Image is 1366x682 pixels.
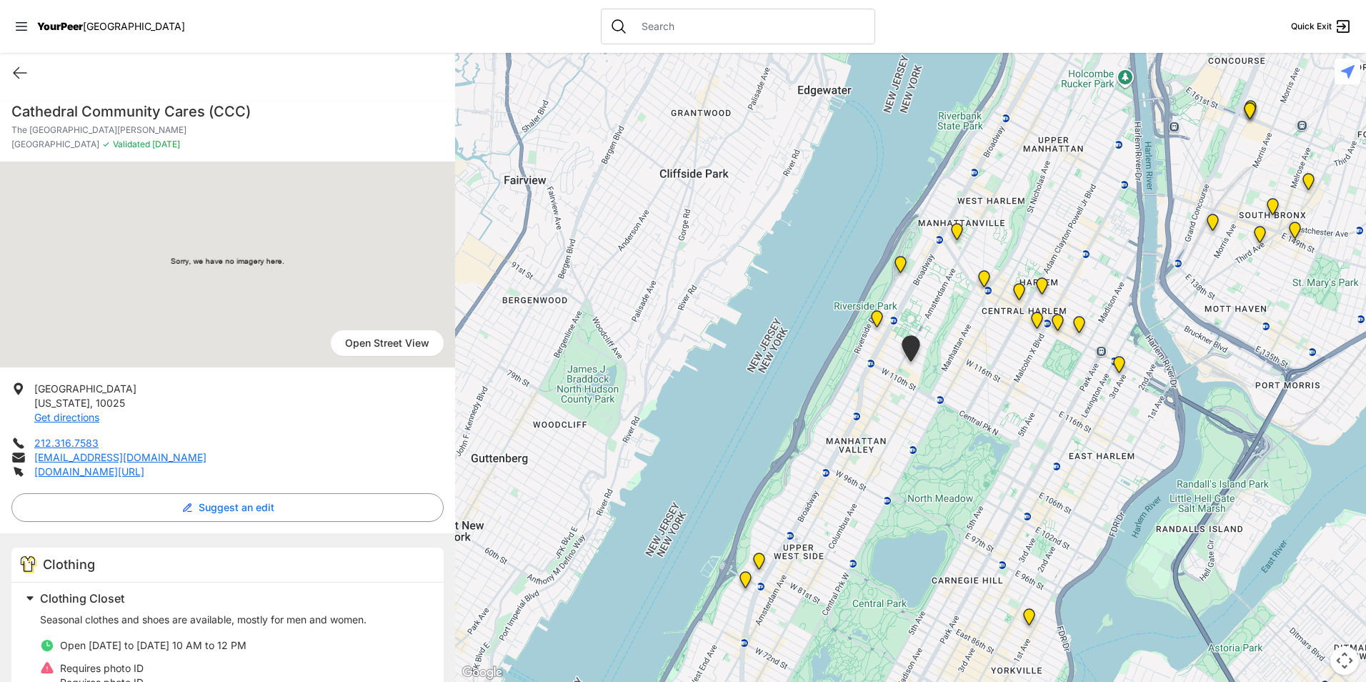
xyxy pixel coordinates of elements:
span: [GEOGRAPHIC_DATA] [83,20,185,32]
div: Main Location [1110,356,1128,379]
a: Open Street View [331,330,444,356]
span: 10025 [96,397,125,409]
span: YourPeer [37,20,83,32]
div: Manhattan [1033,277,1051,300]
span: Clothing [43,557,95,572]
div: Manhattan [1049,314,1067,337]
button: Suggest an edit [11,493,444,522]
div: Uptown/Harlem DYCD Youth Drop-in Center [1010,283,1028,306]
span: [GEOGRAPHIC_DATA] [11,139,99,150]
div: Avenue Church [1020,608,1038,631]
span: [GEOGRAPHIC_DATA] [34,382,136,395]
span: ✓ [102,139,110,150]
button: Map camera controls [1330,646,1359,675]
a: Open this area in Google Maps (opens a new window) [459,663,506,682]
input: Search [633,19,866,34]
div: South Bronx NeON Works [1241,102,1259,125]
a: YourPeer[GEOGRAPHIC_DATA] [37,22,185,31]
div: The PILLARS – Holistic Recovery Support [975,270,993,293]
img: Google [459,663,506,682]
span: , [90,397,93,409]
div: The Bronx Pride Center [1286,222,1304,244]
p: Requires photo ID [60,661,205,676]
div: Pathways Adult Drop-In Program [750,553,768,575]
div: The Bronx [1264,198,1282,221]
p: Seasonal clothes and shoes are available, mostly for men and women. [40,613,427,627]
a: 212.316.7583 [34,437,99,449]
a: Get directions [34,411,99,423]
span: Open [DATE] to [DATE] 10 AM to 12 PM [60,639,246,651]
span: [US_STATE] [34,397,90,409]
a: Quick Exit [1291,18,1352,35]
span: [DATE] [150,139,180,149]
div: The Cathedral Church of St. John the Divine [899,335,923,367]
div: Harm Reduction Center [1204,214,1222,237]
span: Suggest an edit [199,500,274,515]
h1: Cathedral Community Cares (CCC) [11,102,444,122]
p: The [GEOGRAPHIC_DATA][PERSON_NAME] [11,124,444,136]
span: Quick Exit [1291,21,1332,32]
a: [DOMAIN_NAME][URL] [34,465,144,478]
a: [EMAIL_ADDRESS][DOMAIN_NAME] [34,451,206,463]
span: Clothing Closet [40,591,124,606]
div: East Harlem [1070,316,1088,339]
div: Bronx [1242,100,1260,123]
div: Ford Hall [868,310,886,333]
span: Validated [113,139,150,149]
div: Manhattan [892,256,909,279]
div: Bronx Youth Center (BYC) [1300,173,1317,196]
